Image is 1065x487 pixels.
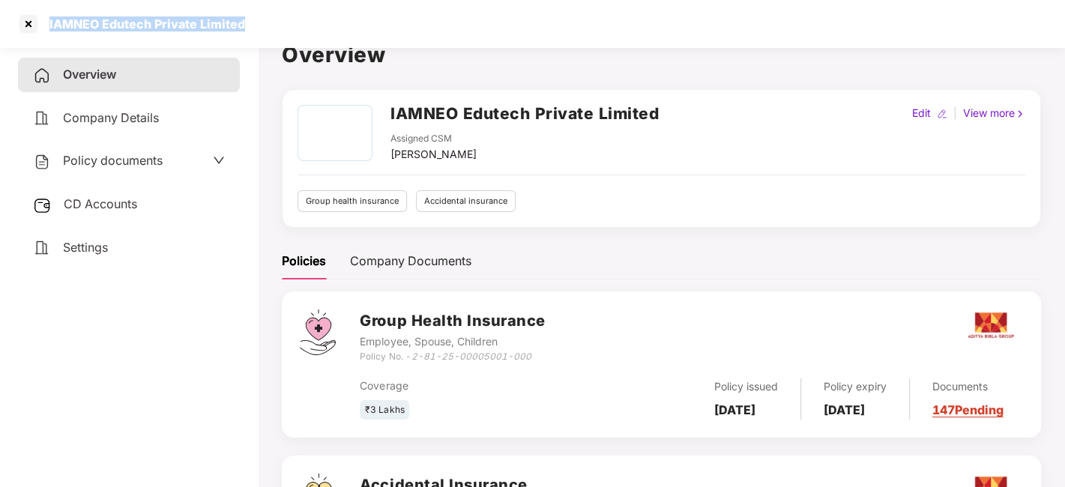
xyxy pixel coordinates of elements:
div: [PERSON_NAME] [390,146,477,163]
img: svg+xml;base64,PHN2ZyB4bWxucz0iaHR0cDovL3d3dy53My5vcmcvMjAwMC9zdmciIHdpZHRoPSI0Ny43MTQiIGhlaWdodD... [300,309,336,355]
div: | [950,105,960,121]
div: Company Documents [350,252,471,270]
div: Policy No. - [360,350,545,364]
div: Documents [932,378,1004,395]
div: Coverage [360,378,581,394]
span: Settings [63,240,108,255]
span: Company Details [63,110,159,125]
img: svg+xml;base64,PHN2ZyB4bWxucz0iaHR0cDovL3d3dy53My5vcmcvMjAwMC9zdmciIHdpZHRoPSIyNCIgaGVpZ2h0PSIyNC... [33,153,51,171]
a: 147 Pending [932,402,1004,417]
b: [DATE] [714,402,755,417]
div: View more [960,105,1028,121]
h1: Overview [282,38,1041,71]
img: svg+xml;base64,PHN2ZyB3aWR0aD0iMjUiIGhlaWdodD0iMjQiIHZpZXdCb3g9IjAgMCAyNSAyNCIgZmlsbD0ibm9uZSIgeG... [33,196,52,214]
img: aditya.png [965,299,1017,351]
span: CD Accounts [64,196,137,211]
div: Group health insurance [298,190,407,212]
b: [DATE] [824,402,865,417]
span: Overview [63,67,116,82]
div: Edit [909,105,934,121]
span: Policy documents [63,153,163,168]
div: Employee, Spouse, Children [360,333,545,350]
h2: IAMNEO Edutech Private Limited [390,101,659,126]
img: svg+xml;base64,PHN2ZyB4bWxucz0iaHR0cDovL3d3dy53My5vcmcvMjAwMC9zdmciIHdpZHRoPSIyNCIgaGVpZ2h0PSIyNC... [33,109,51,127]
div: Policy issued [714,378,778,395]
div: Accidental insurance [416,190,516,212]
img: editIcon [937,109,947,119]
img: svg+xml;base64,PHN2ZyB4bWxucz0iaHR0cDovL3d3dy53My5vcmcvMjAwMC9zdmciIHdpZHRoPSIyNCIgaGVpZ2h0PSIyNC... [33,67,51,85]
div: Policy expiry [824,378,887,395]
div: Assigned CSM [390,132,477,146]
i: 2-81-25-00005001-000 [411,351,531,362]
h3: Group Health Insurance [360,309,545,333]
img: rightIcon [1015,109,1025,119]
span: down [213,154,225,166]
img: svg+xml;base64,PHN2ZyB4bWxucz0iaHR0cDovL3d3dy53My5vcmcvMjAwMC9zdmciIHdpZHRoPSIyNCIgaGVpZ2h0PSIyNC... [33,239,51,257]
div: ₹3 Lakhs [360,400,409,420]
div: Policies [282,252,326,270]
div: IAMNEO Edutech Private Limited [40,16,245,31]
